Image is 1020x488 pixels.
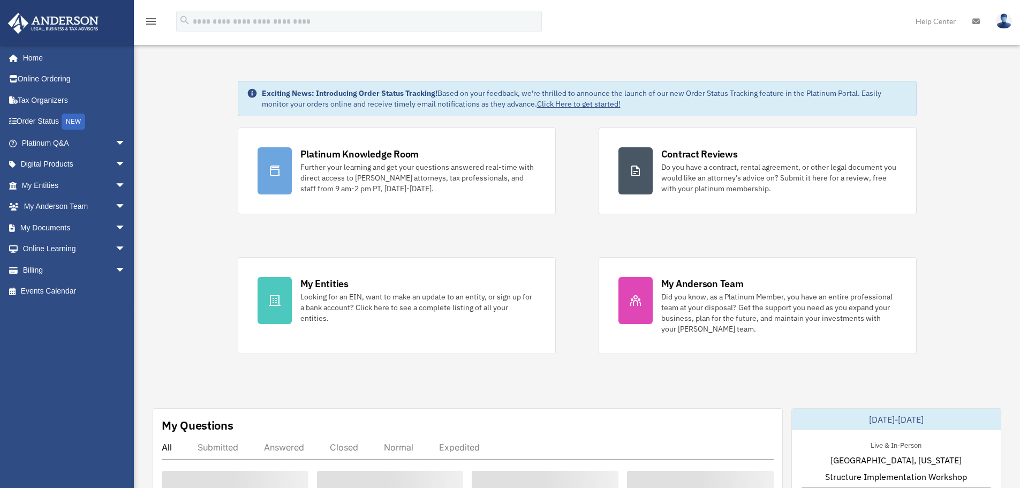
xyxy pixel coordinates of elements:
div: [DATE]-[DATE] [792,409,1001,430]
a: Tax Organizers [7,89,142,111]
span: [GEOGRAPHIC_DATA], [US_STATE] [830,454,962,467]
span: arrow_drop_down [115,154,137,176]
div: NEW [62,114,85,130]
a: Order StatusNEW [7,111,142,133]
div: Do you have a contract, rental agreement, or other legal document you would like an attorney's ad... [661,162,897,194]
a: Platinum Q&Aarrow_drop_down [7,132,142,154]
i: search [179,14,191,26]
span: Structure Implementation Workshop [825,470,967,483]
span: arrow_drop_down [115,196,137,218]
span: arrow_drop_down [115,217,137,239]
a: Contract Reviews Do you have a contract, rental agreement, or other legal document you would like... [599,127,917,214]
a: Online Learningarrow_drop_down [7,238,142,260]
div: Live & In-Person [862,439,930,450]
div: Closed [330,442,358,453]
a: My Entities Looking for an EIN, want to make an update to an entity, or sign up for a bank accoun... [238,257,556,354]
span: arrow_drop_down [115,175,137,197]
a: My Anderson Team Did you know, as a Platinum Member, you have an entire professional team at your... [599,257,917,354]
div: Contract Reviews [661,147,738,161]
i: menu [145,15,157,28]
div: Normal [384,442,413,453]
a: Billingarrow_drop_down [7,259,142,281]
div: Platinum Knowledge Room [300,147,419,161]
div: Looking for an EIN, want to make an update to an entity, or sign up for a bank account? Click her... [300,291,536,324]
div: Answered [264,442,304,453]
img: User Pic [996,13,1012,29]
div: Expedited [439,442,480,453]
a: My Anderson Teamarrow_drop_down [7,196,142,217]
span: arrow_drop_down [115,132,137,154]
a: Events Calendar [7,281,142,302]
div: Did you know, as a Platinum Member, you have an entire professional team at your disposal? Get th... [661,291,897,334]
a: My Documentsarrow_drop_down [7,217,142,238]
a: My Entitiesarrow_drop_down [7,175,142,196]
div: Further your learning and get your questions answered real-time with direct access to [PERSON_NAM... [300,162,536,194]
a: Home [7,47,137,69]
img: Anderson Advisors Platinum Portal [5,13,102,34]
div: Based on your feedback, we're thrilled to announce the launch of our new Order Status Tracking fe... [262,88,908,109]
a: Digital Productsarrow_drop_down [7,154,142,175]
a: Click Here to get started! [537,99,621,109]
div: My Entities [300,277,349,290]
div: My Questions [162,417,233,433]
strong: Exciting News: Introducing Order Status Tracking! [262,88,437,98]
a: Online Ordering [7,69,142,90]
div: My Anderson Team [661,277,744,290]
a: menu [145,19,157,28]
div: All [162,442,172,453]
a: Platinum Knowledge Room Further your learning and get your questions answered real-time with dire... [238,127,556,214]
span: arrow_drop_down [115,259,137,281]
div: Submitted [198,442,238,453]
span: arrow_drop_down [115,238,137,260]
